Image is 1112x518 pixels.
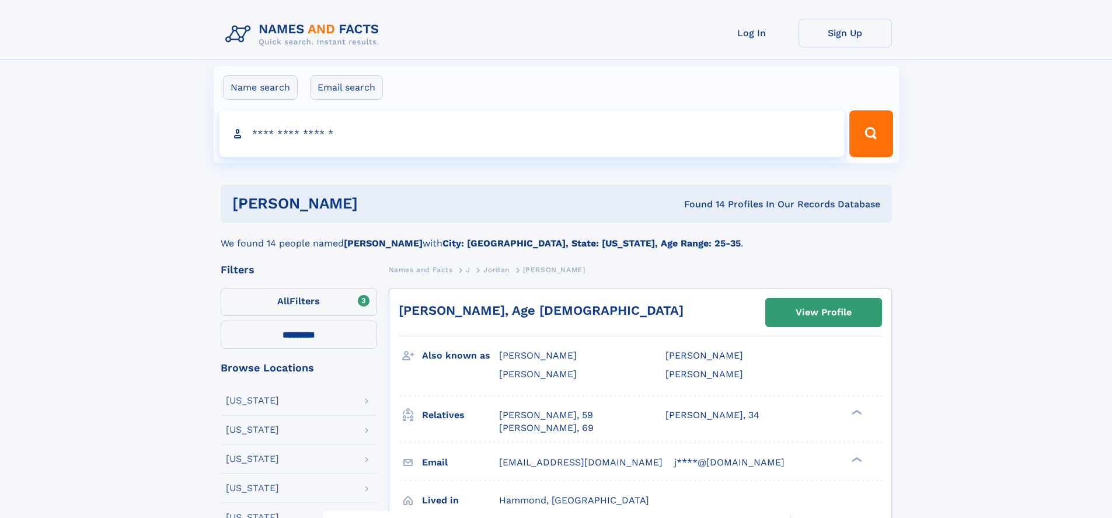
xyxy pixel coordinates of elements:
[849,456,863,463] div: ❯
[665,409,759,422] a: [PERSON_NAME], 34
[223,75,298,100] label: Name search
[221,363,377,373] div: Browse Locations
[665,350,743,361] span: [PERSON_NAME]
[221,265,377,275] div: Filters
[796,299,852,326] div: View Profile
[499,368,577,380] span: [PERSON_NAME]
[466,266,470,274] span: J
[483,262,510,277] a: Jordan
[799,19,892,47] a: Sign Up
[466,262,470,277] a: J
[226,396,279,405] div: [US_STATE]
[226,425,279,434] div: [US_STATE]
[849,110,893,157] button: Search Button
[499,422,594,434] a: [PERSON_NAME], 69
[232,196,521,211] h1: [PERSON_NAME]
[226,484,279,493] div: [US_STATE]
[221,288,377,316] label: Filters
[705,19,799,47] a: Log In
[665,368,743,380] span: [PERSON_NAME]
[277,295,290,307] span: All
[219,110,845,157] input: search input
[399,303,684,318] a: [PERSON_NAME], Age [DEMOGRAPHIC_DATA]
[310,75,383,100] label: Email search
[422,405,499,425] h3: Relatives
[499,495,649,506] span: Hammond, [GEOGRAPHIC_DATA]
[499,457,663,468] span: [EMAIL_ADDRESS][DOMAIN_NAME]
[521,198,880,211] div: Found 14 Profiles In Our Records Database
[442,238,741,249] b: City: [GEOGRAPHIC_DATA], State: [US_STATE], Age Range: 25-35
[221,223,892,251] div: We found 14 people named with .
[499,350,577,361] span: [PERSON_NAME]
[523,266,585,274] span: [PERSON_NAME]
[483,266,510,274] span: Jordan
[766,298,881,326] a: View Profile
[499,409,593,422] a: [PERSON_NAME], 59
[389,262,453,277] a: Names and Facts
[849,408,863,416] div: ❯
[422,346,499,366] h3: Also known as
[226,454,279,464] div: [US_STATE]
[221,19,389,50] img: Logo Names and Facts
[422,453,499,472] h3: Email
[422,491,499,510] h3: Lived in
[344,238,423,249] b: [PERSON_NAME]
